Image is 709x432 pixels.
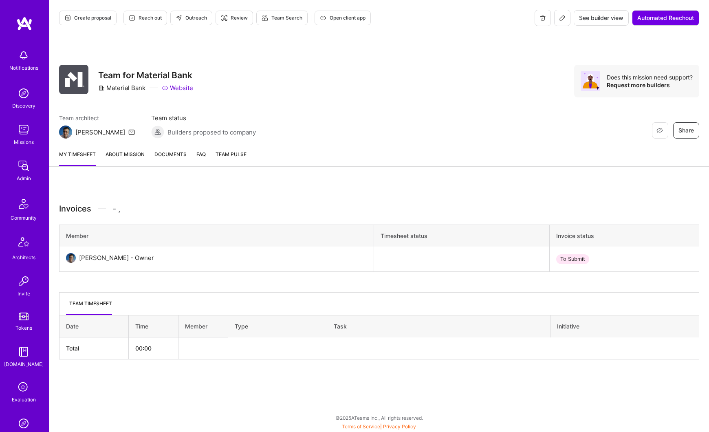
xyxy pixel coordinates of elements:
[17,174,31,183] div: Admin
[607,81,693,89] div: Request more builders
[632,10,699,26] button: Automated Reachout
[64,15,71,21] i: icon Proposal
[579,14,623,22] span: See builder view
[327,315,550,337] th: Task
[14,194,33,214] img: Community
[15,121,32,138] img: teamwork
[221,14,248,22] span: Review
[129,337,178,359] th: 00:00
[64,14,111,22] span: Create proposal
[15,85,32,101] img: discovery
[15,415,32,432] img: Admin Search
[59,150,96,166] a: My timesheet
[342,423,416,430] span: |
[228,315,327,337] th: Type
[4,360,44,368] div: [DOMAIN_NAME]
[262,14,302,22] span: Team Search
[14,234,33,253] img: Architects
[167,128,256,137] span: Builders proposed to company
[59,11,117,25] button: Create proposal
[549,225,699,247] th: Invoice status
[59,315,129,337] th: Date
[12,395,36,404] div: Evaluation
[196,150,206,166] a: FAQ
[15,273,32,289] img: Invite
[678,126,694,134] span: Share
[374,225,549,247] th: Timesheet status
[129,315,178,337] th: Time
[637,14,694,22] span: Automated Reachout
[112,203,121,215] span: - ,
[59,114,135,122] span: Team architect
[15,344,32,360] img: guide book
[98,84,145,92] div: Material Bank
[154,150,187,166] a: Documents
[656,127,663,134] i: icon EyeClosed
[11,214,37,222] div: Community
[128,129,135,135] i: icon Mail
[106,150,145,166] a: About Mission
[581,71,600,91] img: Avatar
[176,14,207,22] span: Outreach
[170,11,212,25] button: Outreach
[129,14,162,22] span: Reach out
[79,253,154,263] div: [PERSON_NAME] - Owner
[556,254,589,264] div: To Submit
[342,423,380,430] a: Terms of Service
[320,14,366,22] span: Open client app
[59,203,91,215] span: Invoices
[123,11,167,25] button: Reach out
[16,16,33,31] img: logo
[66,253,76,263] img: User Avatar
[12,101,35,110] div: Discovery
[16,380,31,395] i: icon SelectionTeam
[162,84,193,92] a: Website
[315,11,371,25] button: Open client app
[49,408,709,428] div: © 2025 ATeams Inc., All rights reserved.
[18,289,30,298] div: Invite
[75,128,125,137] div: [PERSON_NAME]
[98,203,106,215] img: Divider
[15,47,32,64] img: bell
[15,324,32,332] div: Tokens
[151,126,164,139] img: Builders proposed to company
[15,158,32,174] img: admin teamwork
[14,138,34,146] div: Missions
[216,151,247,157] span: Team Pulse
[216,11,253,25] button: Review
[59,126,72,139] img: Team Architect
[98,85,105,91] i: icon CompanyGray
[66,299,112,315] li: Team timesheet
[151,114,256,122] span: Team status
[383,423,416,430] a: Privacy Policy
[673,122,699,139] button: Share
[59,65,88,94] img: Company Logo
[221,15,227,21] i: icon Targeter
[59,225,374,247] th: Member
[216,150,247,166] a: Team Pulse
[9,64,38,72] div: Notifications
[12,253,35,262] div: Architects
[59,337,129,359] th: Total
[154,150,187,159] span: Documents
[550,315,699,337] th: Initiative
[256,11,308,25] button: Team Search
[98,70,193,80] h3: Team for Material Bank
[574,10,629,26] button: See builder view
[178,315,228,337] th: Member
[19,313,29,320] img: tokens
[607,73,693,81] div: Does this mission need support?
